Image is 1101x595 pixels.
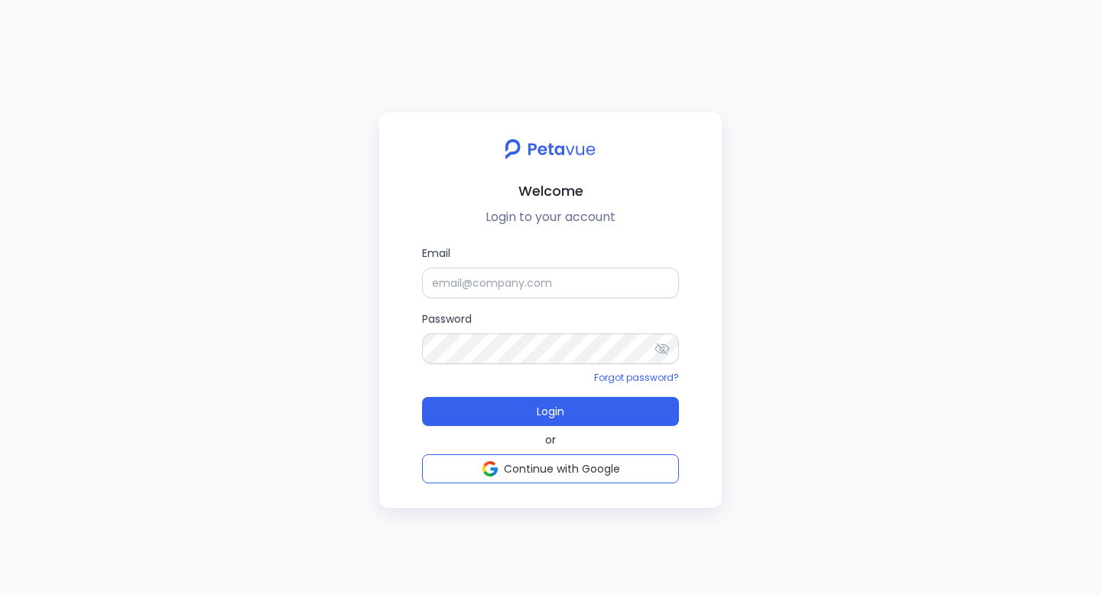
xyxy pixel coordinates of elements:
a: Forgot password? [594,371,679,384]
img: petavue logo [495,131,606,167]
label: Email [422,245,679,298]
span: or [545,432,556,448]
button: Login [422,397,679,426]
span: Login [537,404,564,419]
input: Email [422,268,679,298]
button: Continue with Google [422,454,679,483]
p: Login to your account [391,208,710,226]
input: Password [422,333,679,364]
span: Continue with Google [504,461,620,476]
h2: Welcome [391,180,710,202]
label: Password [422,311,679,364]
